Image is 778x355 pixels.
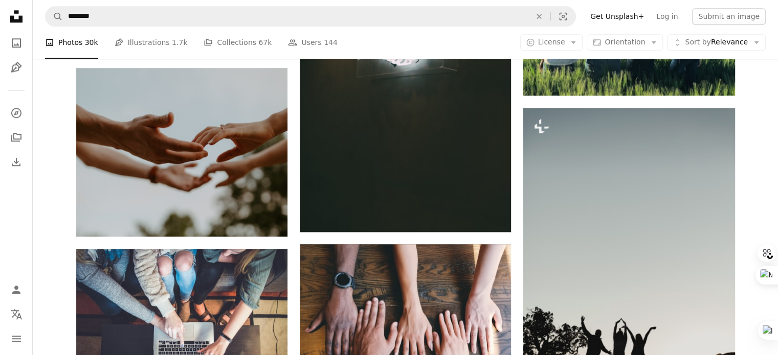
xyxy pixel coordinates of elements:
[76,68,287,237] img: a group of people reaching out their hands
[685,38,748,48] span: Relevance
[667,35,766,51] button: Sort byRelevance
[6,57,27,78] a: Illustrations
[520,35,583,51] button: License
[650,8,684,25] a: Log in
[258,37,272,49] span: 67k
[6,279,27,300] a: Log in / Sign up
[45,6,576,27] form: Find visuals sitewide
[6,127,27,148] a: Collections
[300,319,511,328] a: five human hands on brown surface
[300,69,511,78] a: human hand neon signage
[324,37,338,49] span: 144
[605,38,645,46] span: Orientation
[692,8,766,25] button: Submit an image
[6,6,27,29] a: Home — Unsplash
[6,304,27,324] button: Language
[685,38,710,46] span: Sort by
[551,7,575,26] button: Visual search
[6,328,27,349] button: Menu
[587,35,663,51] button: Orientation
[76,314,287,323] a: three person pointing the silver laptop computer
[6,33,27,53] a: Photos
[6,103,27,123] a: Explore
[288,27,337,59] a: Users 144
[76,147,287,156] a: a group of people reaching out their hands
[584,8,650,25] a: Get Unsplash+
[46,7,63,26] button: Search Unsplash
[528,7,550,26] button: Clear
[538,38,565,46] span: License
[115,27,188,59] a: Illustrations 1.7k
[204,27,272,59] a: Collections 67k
[172,37,187,49] span: 1.7k
[6,152,27,172] a: Download History
[523,262,735,271] a: a group of people standing on top of a hill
